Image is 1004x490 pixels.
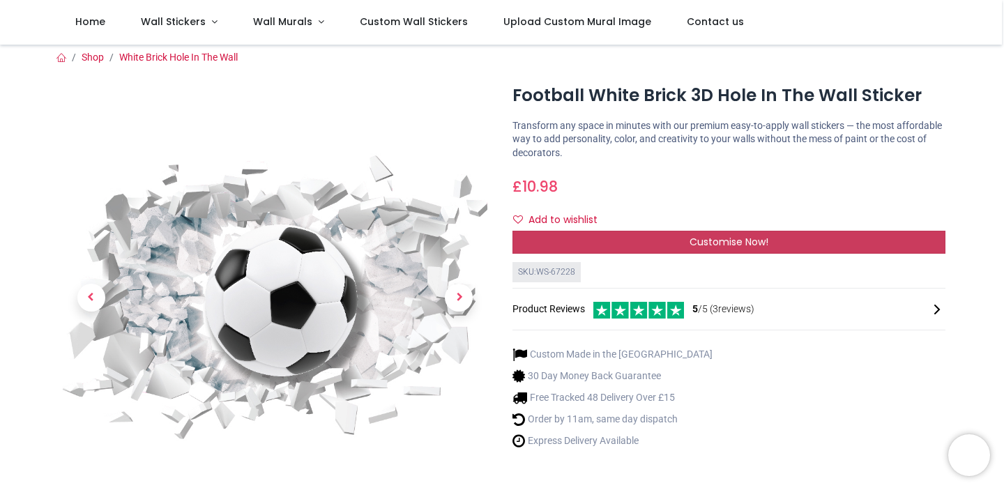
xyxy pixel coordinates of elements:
span: 10.98 [522,176,558,197]
li: Custom Made in the [GEOGRAPHIC_DATA] [512,347,713,362]
span: Previous [77,284,105,312]
span: 5 [692,303,698,314]
li: Free Tracked 48 Delivery Over £15 [512,390,713,405]
div: Product Reviews [512,300,945,319]
span: Custom Wall Stickers [360,15,468,29]
span: Wall Stickers [141,15,206,29]
a: White Brick Hole In The Wall [119,52,238,63]
span: Upload Custom Mural Image [503,15,651,29]
h1: Football White Brick 3D Hole In The Wall Sticker [512,84,945,107]
a: Shop [82,52,104,63]
a: Next [427,146,492,450]
span: Customise Now! [690,235,768,249]
span: £ [512,176,558,197]
span: /5 ( 3 reviews) [692,303,754,316]
button: Add to wishlistAdd to wishlist [512,208,609,232]
iframe: Brevo live chat [948,434,990,476]
div: SKU: WS-67228 [512,262,581,282]
span: Contact us [687,15,744,29]
i: Add to wishlist [513,215,523,224]
span: Home [75,15,105,29]
p: Transform any space in minutes with our premium easy-to-apply wall stickers — the most affordable... [512,119,945,160]
span: Wall Murals [253,15,312,29]
li: 30 Day Money Back Guarantee [512,369,713,383]
li: Express Delivery Available [512,434,713,448]
a: Previous [59,146,123,450]
span: Next [445,284,473,312]
li: Order by 11am, same day dispatch [512,412,713,427]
